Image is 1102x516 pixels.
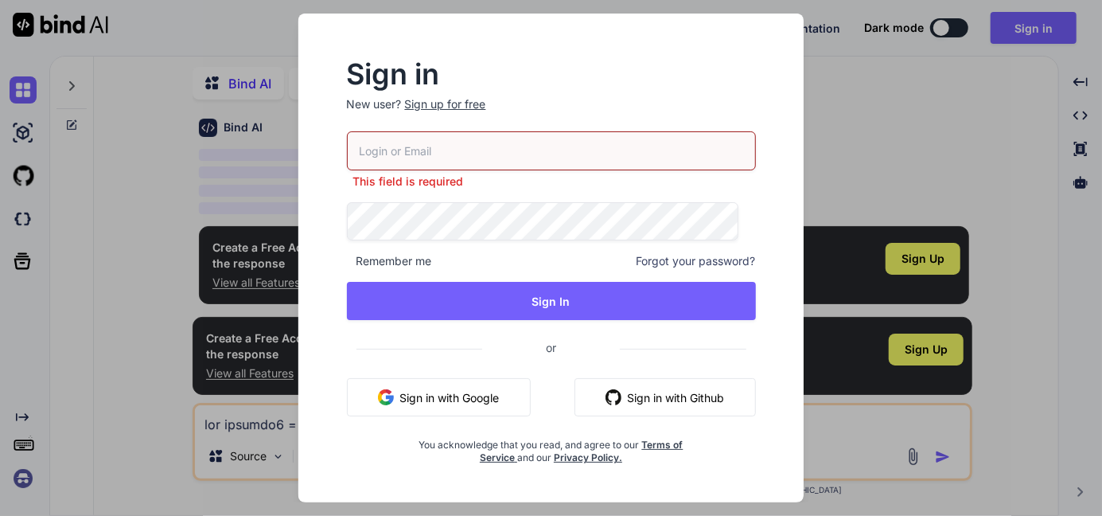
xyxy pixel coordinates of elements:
img: google [378,389,394,405]
img: github [606,389,621,405]
a: Terms of Service [480,439,683,463]
button: Sign in with Google [347,378,531,416]
button: Sign in with Github [574,378,756,416]
h2: Sign in [347,61,756,87]
div: Sign up for free [405,96,486,112]
p: This field is required [347,174,756,190]
input: Login or Email [347,131,756,170]
span: or [482,328,620,367]
a: Privacy Policy. [554,451,622,463]
span: Remember me [347,253,432,269]
p: New user? [347,96,756,131]
span: Forgot your password? [637,253,756,269]
button: Sign In [347,282,756,320]
div: You acknowledge that you read, and agree to our and our [415,429,687,464]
